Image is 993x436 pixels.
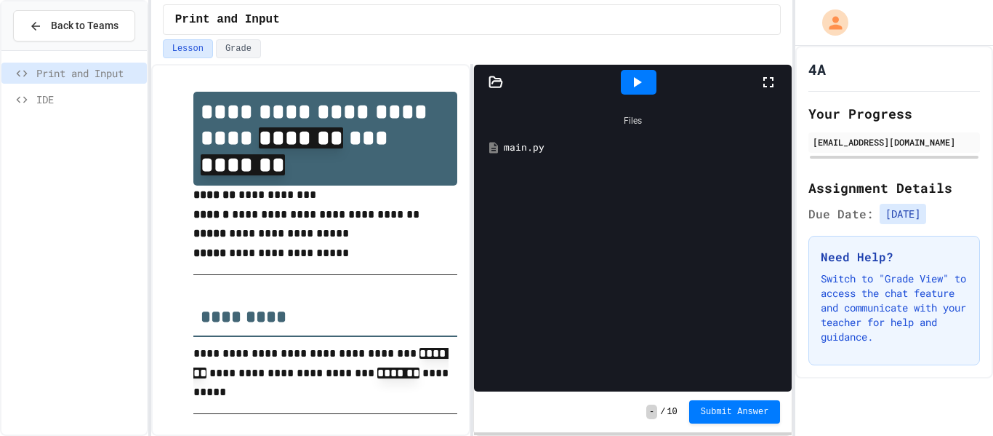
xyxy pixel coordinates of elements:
iframe: chat widget [872,314,978,376]
span: [DATE] [880,204,926,224]
span: Submit Answer [701,406,769,418]
iframe: chat widget [932,378,978,421]
div: [EMAIL_ADDRESS][DOMAIN_NAME] [813,135,976,148]
button: Back to Teams [13,10,135,41]
h2: Your Progress [808,103,980,124]
span: Back to Teams [51,18,118,33]
div: My Account [807,6,852,39]
button: Lesson [163,39,213,58]
button: Submit Answer [689,400,781,424]
span: 10 [667,406,677,418]
span: / [660,406,665,418]
span: Print and Input [175,11,280,28]
span: - [646,405,657,419]
h3: Need Help? [821,248,968,266]
button: Grade [216,39,261,58]
h2: Assignment Details [808,178,980,198]
div: Files [481,107,784,135]
h1: 4A [808,59,826,79]
span: Print and Input [36,66,141,81]
span: Due Date: [808,205,874,223]
div: main.py [504,140,783,155]
p: Switch to "Grade View" to access the chat feature and communicate with your teacher for help and ... [821,271,968,344]
span: IDE [36,92,141,107]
